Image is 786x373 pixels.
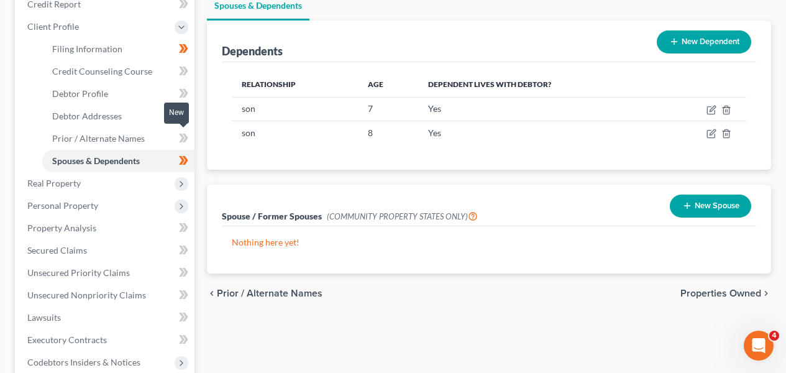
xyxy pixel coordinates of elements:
td: 7 [358,97,418,121]
button: New Spouse [670,195,751,218]
span: (COMMUNITY PROPERTY STATES ONLY) [327,211,478,221]
span: Debtor Profile [52,88,108,99]
button: New Dependent [657,30,751,53]
a: Spouses & Dependents [42,150,194,172]
span: Property Analysis [27,223,96,233]
span: 4 [769,331,779,341]
span: Debtor Addresses [52,111,122,121]
td: 8 [358,121,418,145]
td: son [232,121,358,145]
span: Credit Counseling Course [52,66,152,76]
td: Yes [418,121,662,145]
a: Unsecured Priority Claims [17,262,194,284]
span: Codebtors Insiders & Notices [27,357,140,367]
span: Client Profile [27,21,79,32]
i: chevron_right [761,288,771,298]
td: Yes [418,97,662,121]
span: Personal Property [27,200,98,211]
span: Lawsuits [27,312,61,323]
a: Prior / Alternate Names [42,127,194,150]
span: Prior / Alternate Names [217,288,322,298]
a: Lawsuits [17,306,194,329]
th: Dependent lives with debtor? [418,72,662,97]
a: Executory Contracts [17,329,194,351]
span: Spouses & Dependents [52,155,140,166]
a: Property Analysis [17,217,194,239]
p: Nothing here yet! [232,236,746,249]
span: Secured Claims [27,245,87,256]
button: Properties Owned chevron_right [680,288,771,298]
th: Age [358,72,418,97]
a: Debtor Profile [42,83,194,105]
div: Dependents [222,44,283,58]
a: Unsecured Nonpriority Claims [17,284,194,306]
button: chevron_left Prior / Alternate Names [207,288,322,298]
span: Filing Information [52,44,122,54]
span: Prior / Alternate Names [52,133,145,144]
th: Relationship [232,72,358,97]
span: Unsecured Priority Claims [27,267,130,278]
span: Executory Contracts [27,334,107,345]
td: son [232,97,358,121]
a: Secured Claims [17,239,194,262]
iframe: Intercom live chat [744,331,774,361]
div: New [164,103,189,123]
a: Filing Information [42,38,194,60]
i: chevron_left [207,288,217,298]
span: Real Property [27,178,81,188]
span: Unsecured Nonpriority Claims [27,290,146,300]
span: Properties Owned [680,288,761,298]
span: Spouse / Former Spouses [222,211,322,221]
a: Credit Counseling Course [42,60,194,83]
a: Debtor Addresses [42,105,194,127]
